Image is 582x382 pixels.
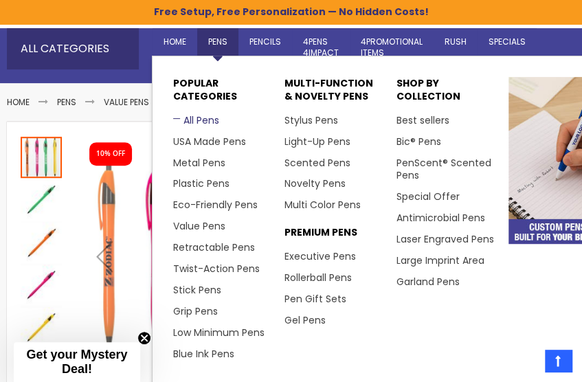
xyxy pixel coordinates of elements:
a: Executive Pens [284,249,356,263]
a: Best sellers [396,113,449,127]
img: Neon Slimster Pen [21,265,62,306]
a: 4Pens4impact [292,28,350,67]
p: Multi-Function & Novelty Pens [284,77,383,110]
div: Neon Slimster Pen [21,306,62,348]
a: Pen Gift Sets [284,292,346,306]
a: Rush [434,28,478,56]
a: Stylus Pens [284,113,338,127]
p: Popular Categories [173,77,271,110]
a: Blue Ink Pens [173,347,234,361]
a: Plastic Pens [173,177,230,190]
a: 4PROMOTIONALITEMS [350,28,434,67]
span: 4Pens 4impact [303,36,339,58]
div: Neon Slimster Pen [21,263,63,306]
div: Neon Slimster Pen [21,178,63,221]
a: PenScent® Scented Pens [396,156,491,183]
a: Scented Pens [284,156,350,170]
a: Antimicrobial Pens [396,211,485,225]
a: All Pens [173,113,219,127]
a: Pens [57,96,76,108]
a: Pens [197,28,238,56]
img: Neon Slimster Pen [21,307,62,348]
a: Large Imprint Area [396,254,484,267]
a: Laser Engraved Pens [396,232,494,246]
div: All Categories [7,28,139,69]
span: Get your Mystery Deal! [26,348,127,376]
a: Eco-Friendly Pens [173,198,258,212]
span: Rush [445,36,467,47]
a: Special Offer [396,190,460,203]
a: Value Pens [173,219,225,233]
a: Multi Color Pens [284,198,361,212]
span: Home [164,36,186,47]
a: Pencils [238,28,292,56]
a: Light-Up Pens [284,135,350,148]
div: Previous [77,135,132,377]
p: Shop By Collection [396,77,495,110]
a: USA Made Pens [173,135,246,148]
a: Specials [478,28,537,56]
img: Neon Slimster Pen [21,222,62,263]
a: Rollerball Pens [284,271,352,284]
div: Neon Slimster Pen [21,221,63,263]
div: 10% OFF [96,149,125,159]
a: Novelty Pens [284,177,346,190]
a: Twist-Action Pens [173,262,260,276]
div: Neon Slimster Pen [21,135,63,178]
span: Pens [208,36,227,47]
span: Specials [489,36,526,47]
a: Garland Pens [396,275,460,289]
a: Bic® Pens [396,135,441,148]
a: Low Minimum Pens [173,326,265,339]
a: Retractable Pens [173,240,255,254]
span: Pencils [249,36,281,47]
div: Get your Mystery Deal!Close teaser [14,342,140,382]
button: Close teaser [137,331,151,345]
a: Home [153,28,197,56]
a: Grip Pens [173,304,218,318]
p: Premium Pens [284,226,383,246]
a: Stick Pens [173,283,221,297]
a: Metal Pens [173,156,225,170]
img: Neon Slimster Pen [21,179,62,221]
iframe: Google Customer Reviews [469,345,582,382]
a: Home [7,96,30,108]
a: Gel Pens [284,313,326,327]
a: Value Pens [104,96,149,108]
span: 4PROMOTIONAL ITEMS [361,36,423,58]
